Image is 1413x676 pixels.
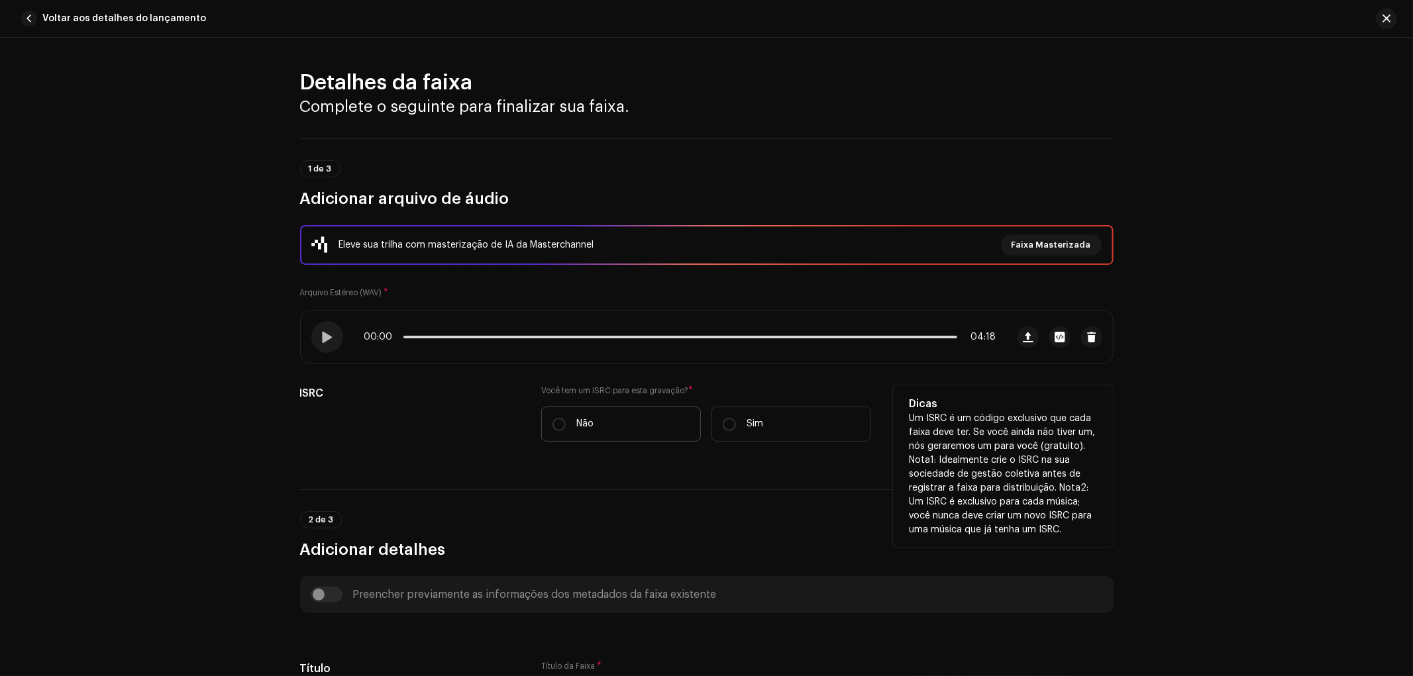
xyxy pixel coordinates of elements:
label: Título da Faixa [541,661,602,671]
h5: Dicas [909,396,1098,412]
span: 2 de 3 [309,516,334,524]
button: Faixa Masterizada [1001,234,1102,256]
h5: ISRC [300,385,521,401]
span: 04:18 [963,332,996,342]
span: 00:00 [364,332,398,342]
p: Não [576,417,594,431]
h3: Adicionar detalhes [300,539,1114,560]
small: Arquivo Estéreo (WAV) [300,289,382,297]
div: Eleve sua trilha com masterização de IA da Masterchannel [339,237,594,253]
h3: Complete o seguinte para finalizar sua faixa. [300,96,1114,117]
label: Você tem um ISRC para esta gravação? [541,385,871,396]
h2: Detalhes da faixa [300,70,1114,96]
h3: Adicionar arquivo de áudio [300,188,1114,209]
span: Faixa Masterizada [1012,232,1091,258]
span: 1 de 3 [309,165,332,173]
p: Sim [747,417,763,431]
p: Um ISRC é um código exclusivo que cada faixa deve ter. Se você ainda não tiver um, nós geraremos ... [909,412,1098,537]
